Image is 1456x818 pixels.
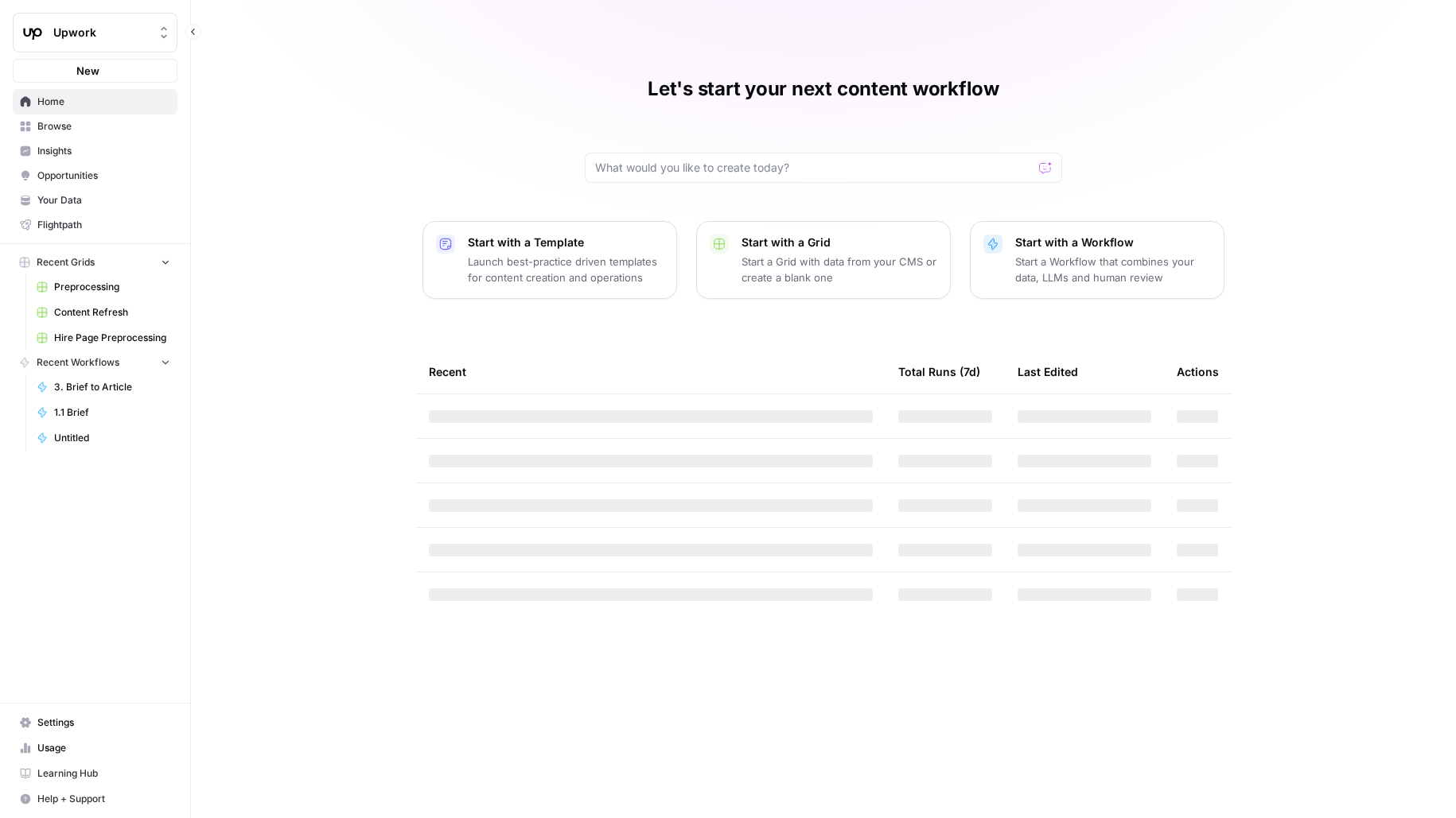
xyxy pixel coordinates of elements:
a: Untitled [29,425,177,451]
span: Your Data [37,193,170,207]
button: New [13,59,177,83]
div: Last Edited [1018,350,1078,393]
span: Hire Page Preprocessing [54,331,170,345]
span: Insights [37,144,170,158]
span: Browse [37,119,170,134]
button: Recent Workflows [13,351,177,374]
button: Start with a TemplateLaunch best-practice driven templates for content creation and operations [422,221,677,299]
span: Flightpath [37,218,170,232]
a: Content Refresh [29,300,177,325]
button: Start with a GridStart a Grid with data from your CMS or create a blank one [696,221,951,299]
p: Start with a Grid [742,235,937,250]
span: Preprocessing [54,280,170,294]
a: Flightpath [13,212,177,238]
button: Recent Grids [13,250,177,274]
input: What would you like to create today? [595,160,1033,176]
span: Untitled [54,431,170,445]
p: Launch best-practice driven templates for content creation and operations [468,254,664,285]
a: Opportunities [13,163,177,188]
span: Help + Support [37,792,170,806]
a: Learning Hub [13,761,177,786]
span: Home [37,95,170,109]
p: Start a Grid with data from your CMS or create a blank one [742,254,937,285]
a: Settings [13,710,177,735]
div: Actions [1177,350,1219,393]
a: Insights [13,138,177,164]
span: Upwork [53,25,150,41]
span: Usage [37,741,170,755]
button: Help + Support [13,786,177,812]
a: Your Data [13,188,177,213]
a: Browse [13,114,177,139]
h1: Let's start your next content workflow [648,76,999,102]
p: Start with a Template [468,235,664,250]
span: Learning Hub [37,766,170,781]
a: Preprocessing [29,274,177,300]
span: 3. Brief to Article [54,380,170,394]
a: 1.1 Brief [29,400,177,425]
a: Usage [13,735,177,761]
span: Settings [37,715,170,730]
img: Upwork Logo [18,18,47,47]
div: Recent [429,350,873,393]
a: Hire Page Preprocessing [29,325,177,351]
p: Start with a Workflow [1015,235,1211,250]
span: Recent Workflows [37,355,119,370]
a: 3. Brief to Article [29,374,177,400]
span: Content Refresh [54,305,170,320]
p: Start a Workflow that combines your data, LLMs and human review [1015,254,1211,285]
span: Opportunities [37,169,170,183]
a: Home [13,89,177,114]
span: Recent Grids [37,255,95,269]
span: 1.1 Brief [54,405,170,420]
div: Total Runs (7d) [898,350,980,393]
button: Start with a WorkflowStart a Workflow that combines your data, LLMs and human review [970,221,1224,299]
span: New [76,63,99,79]
button: Workspace: Upwork [13,13,177,52]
